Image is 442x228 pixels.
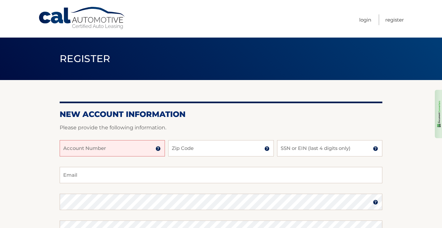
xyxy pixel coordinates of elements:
p: Please provide the following information. [60,123,382,132]
h2: New Account Information [60,109,382,119]
img: 1EdhxLVo1YiRZ3Z8BN9RqzlQoUKFChUqVNCHvwChSTTdtRxrrAAAAABJRU5ErkJggg== [436,100,441,128]
input: SSN or EIN (last 4 digits only) [277,140,382,156]
img: tooltip.svg [373,200,378,205]
img: tooltip.svg [155,146,161,151]
a: Register [385,14,404,25]
a: Cal Automotive [38,7,126,30]
input: Zip Code [168,140,273,156]
img: tooltip.svg [264,146,270,151]
input: Account Number [60,140,165,156]
img: tooltip.svg [373,146,378,151]
input: Email [60,167,382,183]
a: Login [359,14,371,25]
span: Register [60,53,110,65]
